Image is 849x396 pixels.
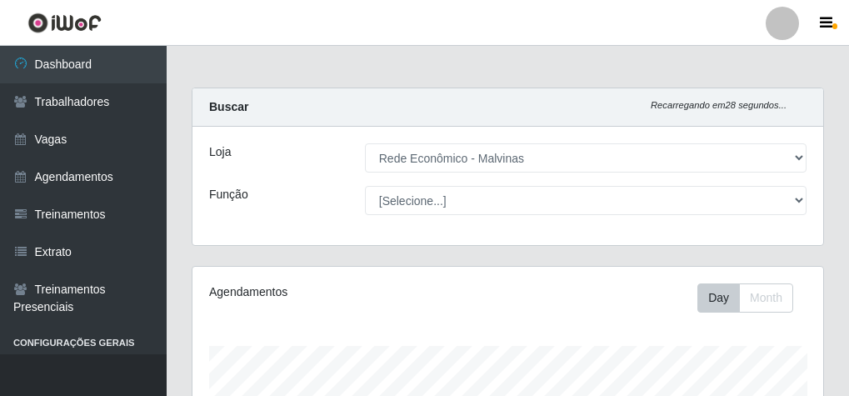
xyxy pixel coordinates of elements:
button: Month [739,283,793,313]
img: CoreUI Logo [27,13,102,33]
label: Loja [209,143,231,161]
i: Recarregando em 28 segundos... [651,100,787,110]
strong: Buscar [209,100,248,113]
button: Day [697,283,740,313]
div: First group [697,283,793,313]
label: Função [209,186,248,203]
div: Agendamentos [209,283,443,301]
div: Toolbar with button groups [697,283,807,313]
